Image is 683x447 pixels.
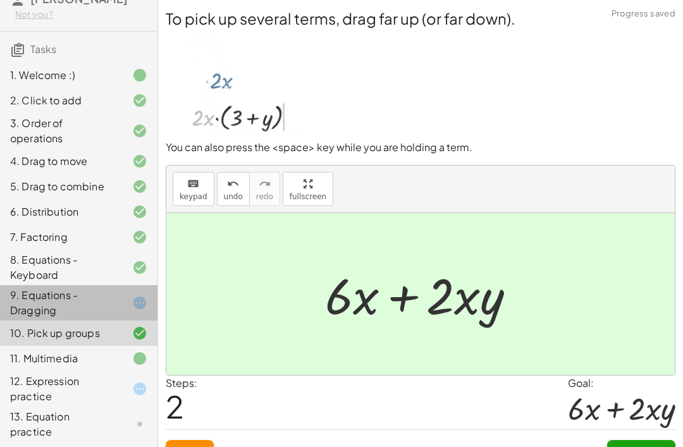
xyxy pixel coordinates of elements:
div: 13. Equation practice [10,409,112,439]
div: 11. Multimedia [10,351,112,366]
i: Task finished and correct. [132,123,147,138]
label: Steps: [166,376,197,389]
i: Task finished and correct. [132,204,147,219]
i: Task finished. [132,351,147,366]
i: Task finished and correct. [132,326,147,341]
span: redo [256,192,273,201]
i: undo [227,176,239,192]
div: 3. Order of operations [10,116,112,146]
i: redo [259,176,271,192]
span: 2 [166,387,184,426]
span: fullscreen [290,192,326,201]
span: keypad [180,192,207,201]
div: 2. Click to add [10,93,112,108]
button: keyboardkeypad [173,172,214,206]
span: Tasks [30,42,56,56]
div: 7. Factoring [10,230,112,245]
i: Task finished and correct. [132,154,147,169]
i: Task started. [132,381,147,396]
i: Task finished. [132,68,147,83]
span: Progress saved [612,8,675,20]
button: undoundo [217,172,250,206]
h2: To pick up several terms, drag far up (or far down). [166,8,675,29]
div: 10. Pick up groups [10,326,112,341]
button: fullscreen [283,172,333,206]
p: You can also press the <space> key while you are holding a term. [166,140,675,155]
i: Task finished and correct. [132,230,147,245]
div: 1. Welcome :) [10,68,112,83]
img: 7082fc1485faebb9b7af93849eb8fc5ffd41b57dcc94cb7c7bb5916beca3cf65.webp [166,29,306,137]
span: undo [224,192,243,201]
div: 8. Equations - Keyboard [10,252,112,283]
div: 4. Drag to move [10,154,112,169]
div: Not you? [15,8,147,21]
div: Goal: [568,376,675,391]
div: 12. Expression practice [10,374,112,404]
div: 9. Equations - Dragging [10,288,112,318]
i: keyboard [187,176,199,192]
button: redoredo [249,172,280,206]
i: Task finished and correct. [132,260,147,275]
i: Task started. [132,295,147,310]
div: 5. Drag to combine [10,179,112,194]
i: Task finished and correct. [132,93,147,108]
i: Task not started. [132,417,147,432]
i: Task finished and correct. [132,179,147,194]
div: 6. Distribution [10,204,112,219]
